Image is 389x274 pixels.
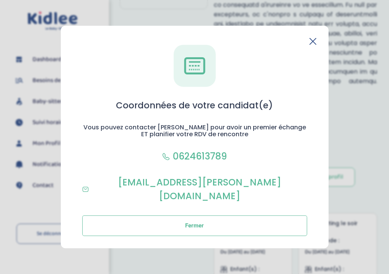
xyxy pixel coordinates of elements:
[92,176,307,203] p: [EMAIL_ADDRESS][PERSON_NAME][DOMAIN_NAME]
[82,216,307,236] button: Fermer
[162,150,227,164] a: 0624613789
[82,176,307,203] a: [EMAIL_ADDRESS][PERSON_NAME][DOMAIN_NAME]
[116,99,273,112] h1: Coordonnées de votre candidat(e)
[82,124,307,137] h2: Vous pouvez contacter [PERSON_NAME] pour avoir un premier échange ET planifier votre RDV de renco...
[173,150,227,164] p: 0624613789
